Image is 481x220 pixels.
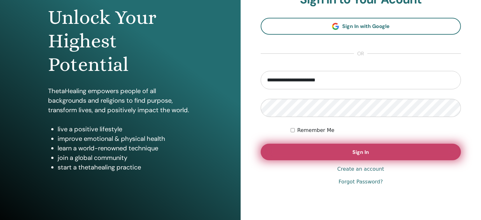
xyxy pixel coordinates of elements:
a: Create an account [337,165,384,173]
span: or [354,50,367,58]
button: Sign In [261,144,461,160]
h1: Unlock Your Highest Potential [48,6,193,77]
div: Keep me authenticated indefinitely or until I manually logout [291,127,461,134]
li: live a positive lifestyle [58,124,193,134]
li: join a global community [58,153,193,162]
span: Sign In [352,149,369,155]
p: ThetaHealing empowers people of all backgrounds and religions to find purpose, transform lives, a... [48,86,193,115]
li: start a thetahealing practice [58,162,193,172]
li: learn a world-renowned technique [58,143,193,153]
a: Sign In with Google [261,18,461,35]
span: Sign In with Google [342,23,390,30]
label: Remember Me [297,127,335,134]
a: Forgot Password? [339,178,383,186]
li: improve emotional & physical health [58,134,193,143]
